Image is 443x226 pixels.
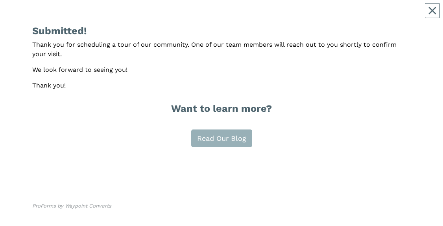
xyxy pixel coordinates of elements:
div: ProForms by Waypoint Converts [32,202,111,210]
p: Thank you for scheduling a tour of our community. One of our team members will reach out to you s... [32,40,411,59]
p: We look forward to seeing you! [32,65,411,75]
h2: Submitted! [32,25,411,37]
p: Thank you! [32,81,411,90]
button: Close [425,3,440,18]
a: Read Our Blog [191,129,252,147]
h2: Want to learn more? [38,103,405,115]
